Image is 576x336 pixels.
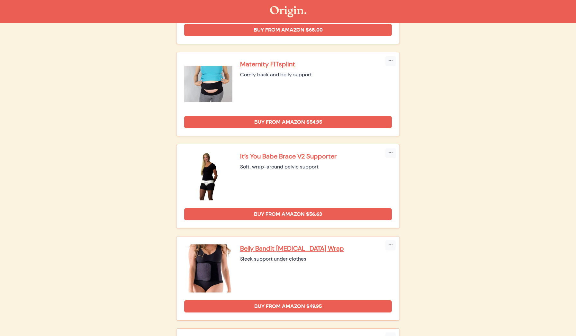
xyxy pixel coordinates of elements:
[184,24,392,36] a: Buy from Amazon $68.00
[240,71,392,79] div: Comfy back and belly support
[184,60,232,108] img: Maternity FITsplint
[270,6,306,17] img: The Origin Shop
[240,163,392,171] div: Soft, wrap-around pelvic support
[240,60,392,68] a: Maternity FITsplint
[184,116,392,128] a: Buy from Amazon $54.95
[184,300,392,312] a: Buy from Amazon $49.95
[240,244,392,253] a: Belly Bandit [MEDICAL_DATA] Wrap
[184,208,392,220] a: Buy from Amazon $56.63
[184,152,232,200] img: It’s You Babe Brace V2 Supporter
[240,255,392,263] div: Sleek support under clothes
[240,152,392,160] a: It’s You Babe Brace V2 Supporter
[184,244,232,293] img: Belly Bandit Postpartum Wrap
